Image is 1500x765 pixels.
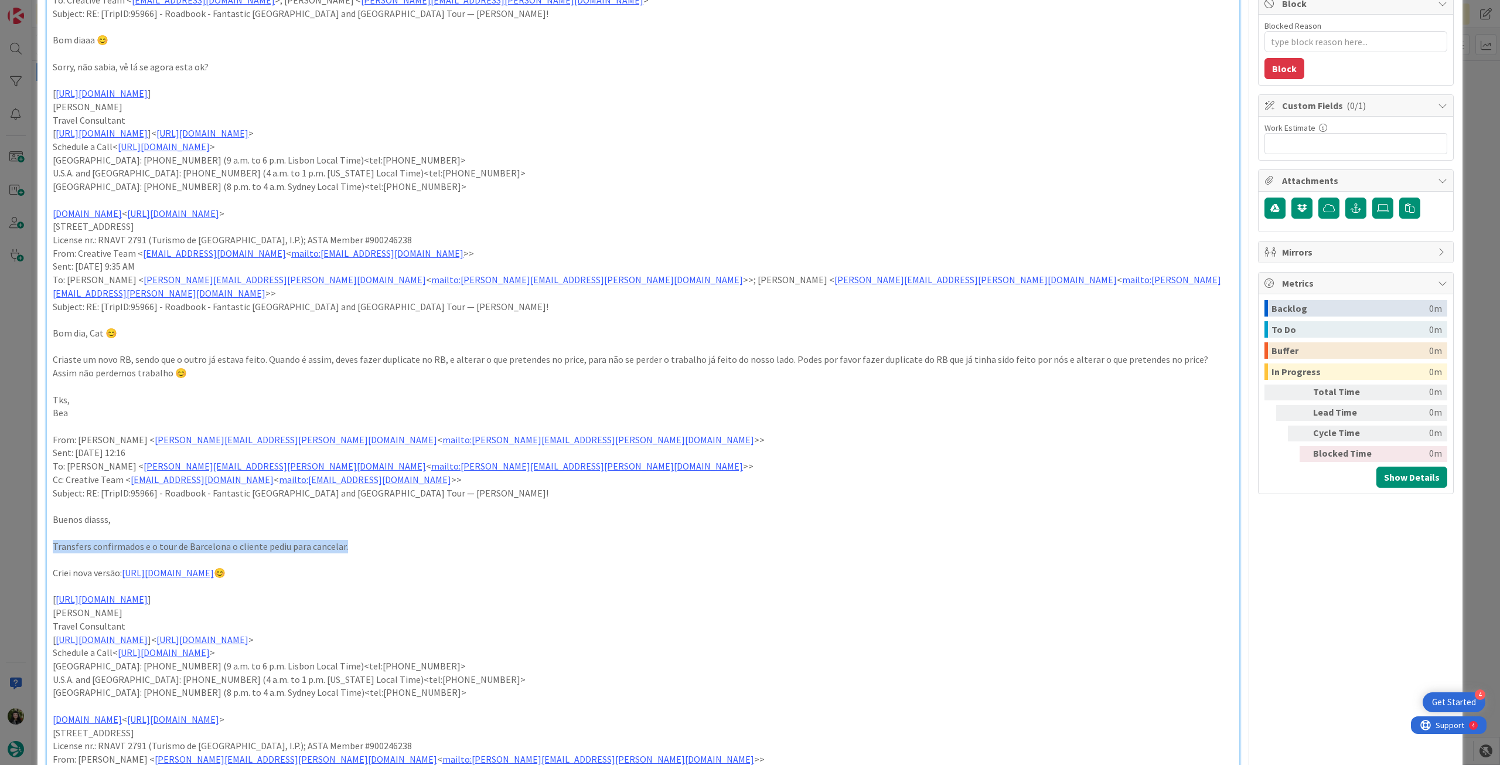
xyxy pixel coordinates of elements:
[53,686,1233,699] p: [GEOGRAPHIC_DATA]: [PHONE_NUMBER] (8 p.m. to 4 a.m. Sydney Local Time)<tel:[PHONE_NUMBER]>
[56,127,148,139] a: [URL][DOMAIN_NAME]
[53,166,1233,180] p: U.S.A. and [GEOGRAPHIC_DATA]: [PHONE_NUMBER] (4 a.m. to 1 p.m. [US_STATE] Local Time)<tel:[PHONE_...
[53,208,122,219] a: [DOMAIN_NAME]
[53,606,1233,620] p: [PERSON_NAME]
[122,567,214,579] a: [URL][DOMAIN_NAME]
[53,393,1233,407] p: Tks,
[127,713,219,725] a: [URL][DOMAIN_NAME]
[53,87,1233,100] p: [ ]
[53,140,1233,154] p: Schedule a Call< >
[1282,245,1432,259] span: Mirrors
[144,460,426,472] a: [PERSON_NAME][EMAIL_ADDRESS][PERSON_NAME][DOMAIN_NAME]
[1271,321,1429,338] div: To Do
[53,406,1233,420] p: Bea
[56,593,148,605] a: [URL][DOMAIN_NAME]
[53,33,1233,47] p: Bom diaaa 😊
[1382,405,1442,421] div: 0m
[144,274,426,285] a: [PERSON_NAME][EMAIL_ADDRESS][PERSON_NAME][DOMAIN_NAME]
[53,60,1233,74] p: Sorry, não sabia, vê lá se agora esta ok?
[1313,385,1378,400] div: Total Time
[56,634,148,645] a: [URL][DOMAIN_NAME]
[155,753,437,765] a: [PERSON_NAME][EMAIL_ADDRESS][PERSON_NAME][DOMAIN_NAME]
[53,247,1233,260] p: From: Creative Team < < >>
[1423,692,1485,712] div: Open Get Started checklist, remaining modules: 4
[53,446,1233,460] p: Sent: [DATE] 12:16
[53,260,1233,273] p: Sent: [DATE] 9:35 AM
[1313,405,1378,421] div: Lead Time
[53,127,1233,140] p: [ ]< >
[53,620,1233,633] p: Travel Consultant
[53,154,1233,167] p: [GEOGRAPHIC_DATA]: [PHONE_NUMBER] (9 a.m. to 6 p.m. Lisbon Local Time)<tel:[PHONE_NUMBER]>
[53,540,1233,553] p: Transfers confirmados e o tour de Barcelona o cliente pediu para cancelar.
[53,180,1233,193] p: [GEOGRAPHIC_DATA]: [PHONE_NUMBER] (8 p.m. to 4 a.m. Sydney Local Time)<tel:[PHONE_NUMBER]>
[1313,446,1378,462] div: Blocked Time
[61,5,64,14] div: 4
[53,726,1233,740] p: [STREET_ADDRESS]
[1376,467,1447,488] button: Show Details
[156,634,248,645] a: [URL][DOMAIN_NAME]
[118,647,210,658] a: [URL][DOMAIN_NAME]
[1382,446,1442,462] div: 0m
[1271,363,1429,380] div: In Progress
[431,274,743,285] a: mailto:[PERSON_NAME][EMAIL_ADDRESS][PERSON_NAME][DOMAIN_NAME]
[53,646,1233,659] p: Schedule a Call< >
[53,274,1221,299] a: mailto:[PERSON_NAME][EMAIL_ADDRESS][PERSON_NAME][DOMAIN_NAME]
[53,114,1233,127] p: Travel Consultant
[53,513,1233,526] p: Buenos diasss,
[155,434,437,446] a: [PERSON_NAME][EMAIL_ADDRESS][PERSON_NAME][DOMAIN_NAME]
[53,233,1233,247] p: License nr.: RNAVT 2791 (Turismo de [GEOGRAPHIC_DATA], I.P.); ASTA Member #900246238
[143,247,286,259] a: [EMAIL_ADDRESS][DOMAIN_NAME]
[1282,276,1432,290] span: Metrics
[1382,385,1442,400] div: 0m
[53,353,1233,379] p: Criaste um novo RB, sendo que o outro já estava feito. Quando é assim, deves fazer duplicate no R...
[1382,426,1442,441] div: 0m
[53,7,1233,21] p: Subject: RE: [TripID:95966] - Roadbook - Fantastic [GEOGRAPHIC_DATA] and [GEOGRAPHIC_DATA] Tour —...
[1475,689,1485,700] div: 4
[25,2,53,16] span: Support
[53,633,1233,647] p: [ ]< >
[1429,363,1442,380] div: 0m
[1429,300,1442,317] div: 0m
[1282,98,1432,113] span: Custom Fields
[291,247,463,259] a: mailto:[EMAIL_ADDRESS][DOMAIN_NAME]
[53,460,1233,473] p: To: [PERSON_NAME] < < >>
[53,713,122,725] a: [DOMAIN_NAME]
[1264,58,1304,79] button: Block
[1429,342,1442,359] div: 0m
[1313,426,1378,441] div: Cycle Time
[53,673,1233,686] p: U.S.A. and [GEOGRAPHIC_DATA]: [PHONE_NUMBER] (4 a.m. to 1 p.m. [US_STATE] Local Time)<tel:[PHONE_...
[53,473,1233,487] p: Cc: Creative Team < < >>
[1271,300,1429,317] div: Backlog
[53,487,1233,500] p: Subject: RE: [TripID:95966] - Roadbook - Fantastic [GEOGRAPHIC_DATA] and [GEOGRAPHIC_DATA] Tour —...
[53,739,1233,753] p: License nr.: RNAVT 2791 (Turismo de [GEOGRAPHIC_DATA], I.P.); ASTA Member #900246238
[53,300,1233,314] p: Subject: RE: [TripID:95966] - Roadbook - Fantastic [GEOGRAPHIC_DATA] and [GEOGRAPHIC_DATA] Tour —...
[53,659,1233,673] p: [GEOGRAPHIC_DATA]: [PHONE_NUMBER] (9 a.m. to 6 p.m. Lisbon Local Time)<tel:[PHONE_NUMBER]>
[53,207,1233,220] p: < >
[156,127,248,139] a: [URL][DOMAIN_NAME]
[53,433,1233,447] p: From: [PERSON_NAME] < < >>
[53,273,1233,300] p: To: [PERSON_NAME] < < >>; [PERSON_NAME] < < >>
[1271,342,1429,359] div: Buffer
[442,753,754,765] a: mailto:[PERSON_NAME][EMAIL_ADDRESS][PERSON_NAME][DOMAIN_NAME]
[1429,321,1442,338] div: 0m
[131,474,274,485] a: [EMAIL_ADDRESS][DOMAIN_NAME]
[53,100,1233,114] p: [PERSON_NAME]
[1346,100,1366,111] span: ( 0/1 )
[53,327,1233,340] p: Bom dia, Cat 😊
[834,274,1117,285] a: [PERSON_NAME][EMAIL_ADDRESS][PERSON_NAME][DOMAIN_NAME]
[53,713,1233,726] p: < >
[442,434,754,446] a: mailto:[PERSON_NAME][EMAIL_ADDRESS][PERSON_NAME][DOMAIN_NAME]
[279,474,451,485] a: mailto:[EMAIL_ADDRESS][DOMAIN_NAME]
[431,460,743,472] a: mailto:[PERSON_NAME][EMAIL_ADDRESS][PERSON_NAME][DOMAIN_NAME]
[127,208,219,219] a: [URL][DOMAIN_NAME]
[1432,696,1476,708] div: Get Started
[1264,123,1315,133] label: Work Estimate
[118,141,210,152] a: [URL][DOMAIN_NAME]
[53,566,1233,580] p: Criei nova versão: 😊
[53,220,1233,233] p: [STREET_ADDRESS]
[1282,174,1432,188] span: Attachments
[1264,21,1321,31] label: Blocked Reason
[56,87,148,99] a: [URL][DOMAIN_NAME]
[53,593,1233,606] p: [ ]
